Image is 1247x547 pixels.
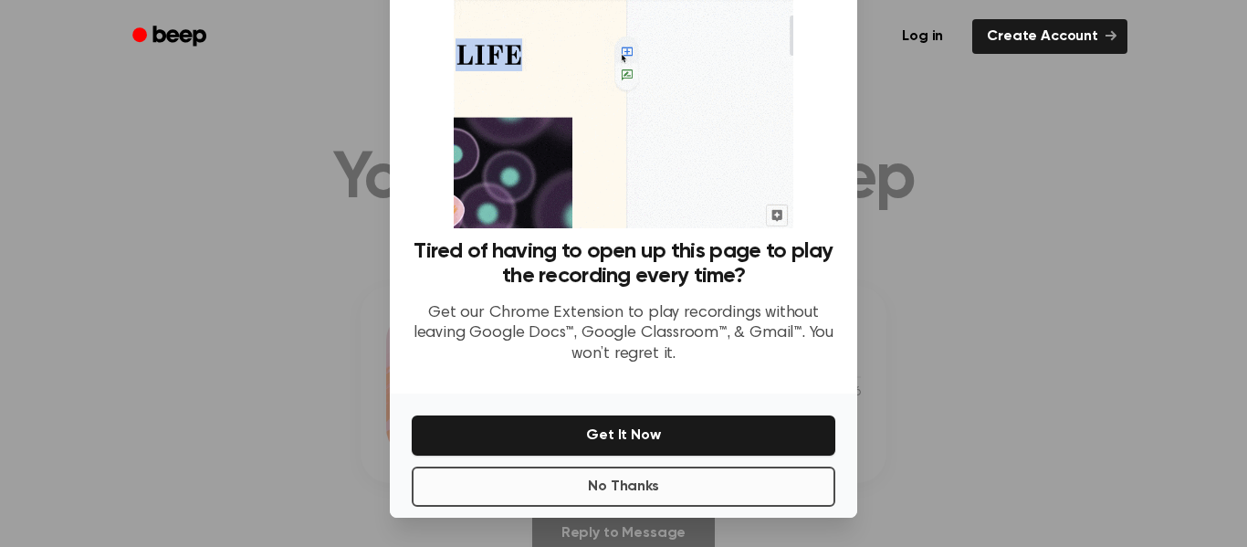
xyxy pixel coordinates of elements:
[412,303,835,365] p: Get our Chrome Extension to play recordings without leaving Google Docs™, Google Classroom™, & Gm...
[412,239,835,289] h3: Tired of having to open up this page to play the recording every time?
[412,467,835,507] button: No Thanks
[884,16,961,58] a: Log in
[972,19,1127,54] a: Create Account
[120,19,223,55] a: Beep
[412,416,835,456] button: Get It Now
